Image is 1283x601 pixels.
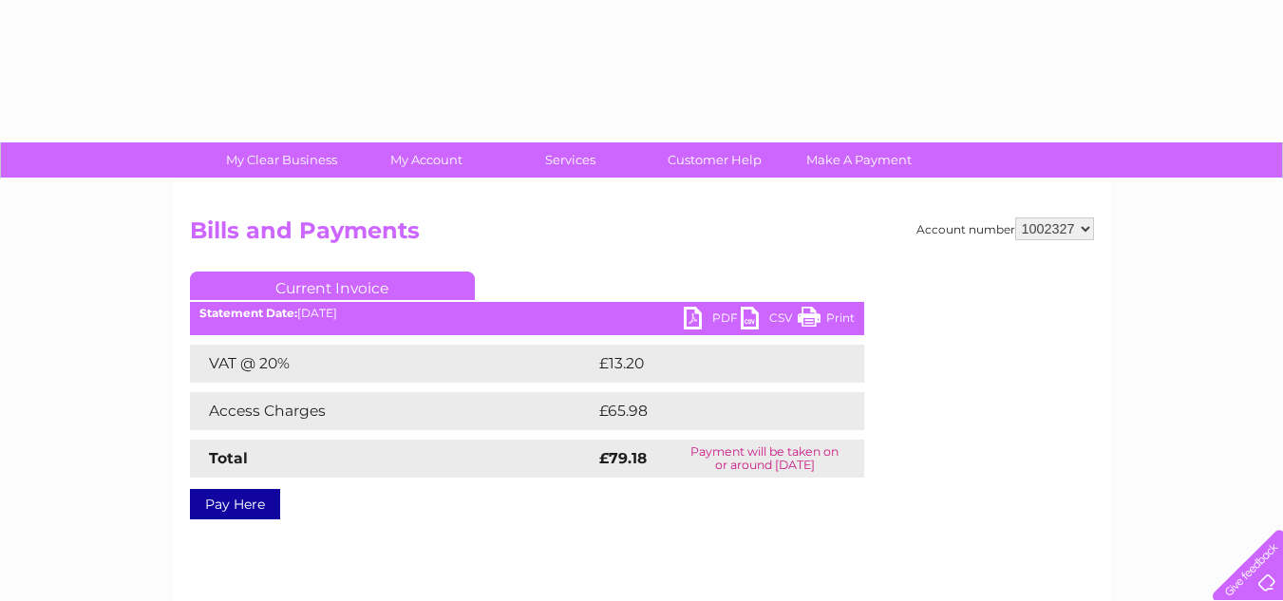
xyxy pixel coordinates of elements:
div: Account number [916,217,1094,240]
a: CSV [741,307,798,334]
td: £65.98 [594,392,826,430]
div: [DATE] [190,307,864,320]
td: £13.20 [594,345,824,383]
a: Current Invoice [190,272,475,300]
a: My Clear Business [203,142,360,178]
td: Payment will be taken on or around [DATE] [666,440,864,478]
h2: Bills and Payments [190,217,1094,254]
a: Pay Here [190,489,280,519]
a: Services [492,142,649,178]
td: VAT @ 20% [190,345,594,383]
a: Customer Help [636,142,793,178]
a: PDF [684,307,741,334]
a: Print [798,307,855,334]
b: Statement Date: [199,306,297,320]
td: Access Charges [190,392,594,430]
a: Make A Payment [781,142,937,178]
strong: £79.18 [599,449,647,467]
strong: Total [209,449,248,467]
a: My Account [348,142,504,178]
